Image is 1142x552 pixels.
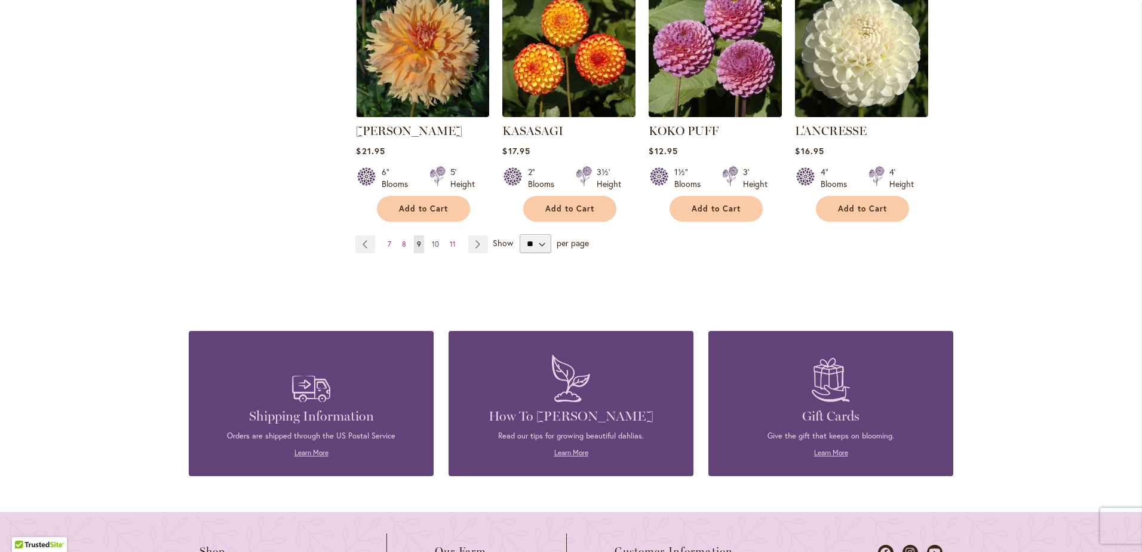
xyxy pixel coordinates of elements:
[726,431,935,441] p: Give the gift that keeps on blooming.
[795,145,824,157] span: $16.95
[399,204,448,214] span: Add to Cart
[388,240,391,249] span: 7
[432,240,439,249] span: 10
[429,235,442,253] a: 10
[795,124,867,138] a: L'ANCRESSE
[207,408,416,425] h4: Shipping Information
[417,240,421,249] span: 9
[356,108,489,119] a: KARMEL KORN
[545,204,594,214] span: Add to Cart
[523,196,616,222] button: Add to Cart
[207,431,416,441] p: Orders are shipped through the US Postal Service
[674,166,708,190] div: 1½" Blooms
[557,237,589,249] span: per page
[356,124,462,138] a: [PERSON_NAME]
[502,108,636,119] a: KASASAGI
[377,196,470,222] button: Add to Cart
[382,166,415,190] div: 6" Blooms
[692,204,741,214] span: Add to Cart
[821,166,854,190] div: 4" Blooms
[743,166,768,190] div: 3' Height
[356,145,385,157] span: $21.95
[554,448,588,457] a: Learn More
[447,235,459,253] a: 11
[816,196,909,222] button: Add to Cart
[450,240,456,249] span: 11
[597,166,621,190] div: 3½' Height
[889,166,914,190] div: 4' Height
[402,240,406,249] span: 8
[726,408,935,425] h4: Gift Cards
[294,448,329,457] a: Learn More
[450,166,475,190] div: 5' Height
[670,196,763,222] button: Add to Cart
[466,408,676,425] h4: How To [PERSON_NAME]
[493,237,513,249] span: Show
[649,145,677,157] span: $12.95
[838,204,887,214] span: Add to Cart
[502,124,563,138] a: KASASAGI
[814,448,848,457] a: Learn More
[385,235,394,253] a: 7
[528,166,561,190] div: 2" Blooms
[9,510,42,543] iframe: Launch Accessibility Center
[502,145,530,157] span: $17.95
[649,108,782,119] a: KOKO PUFF
[466,431,676,441] p: Read our tips for growing beautiful dahlias.
[795,108,928,119] a: L'ANCRESSE
[399,235,409,253] a: 8
[649,124,719,138] a: KOKO PUFF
